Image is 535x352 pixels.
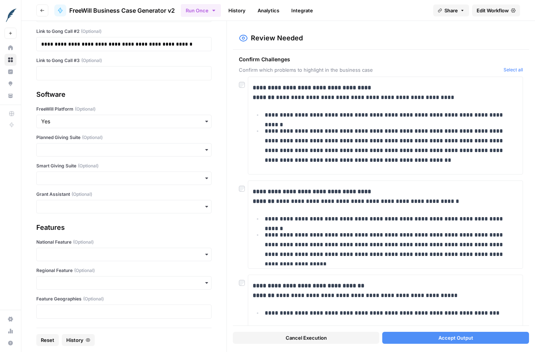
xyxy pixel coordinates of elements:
span: (Optional) [74,267,95,274]
a: Usage [4,325,16,337]
span: Confirm Challenges [239,56,501,63]
a: Your Data [4,90,16,102]
span: Cancel Execution [286,334,327,342]
label: Regional Feature [36,267,212,274]
button: Cancel Execution [233,332,380,344]
span: Edit Workflow [477,7,509,14]
span: Reset [41,336,54,344]
button: Help + Support [4,337,16,349]
a: Opportunities [4,78,16,90]
span: (Optional) [72,191,92,198]
a: Edit Workflow [472,4,520,16]
a: FreeWill Business Case Generator v2 [54,4,175,16]
button: Select all [504,66,523,74]
span: History [66,336,83,344]
button: History [62,334,95,346]
a: Settings [4,313,16,325]
span: (Optional) [83,296,104,302]
label: Link to Gong Call #3 [36,57,212,64]
span: Share [444,7,458,14]
input: Yes [41,118,207,125]
button: Share [433,4,469,16]
label: Planned Giving Suite [36,134,212,141]
label: National Feature [36,239,212,246]
a: Home [4,42,16,54]
span: FreeWill Business Case Generator v2 [69,6,175,15]
button: Run Once [181,4,221,17]
a: Insights [4,66,16,78]
span: (Optional) [73,239,94,246]
button: Workspace: FreeWill [4,6,16,25]
label: Link to Gong Call #2 [36,28,212,35]
span: (Optional) [81,57,102,64]
button: Accept Output [382,332,529,344]
span: (Optional) [78,163,98,169]
a: Integrate [287,4,317,16]
label: Smart Giving Suite [36,163,212,169]
h2: Review Needed [251,33,303,43]
div: Features [36,222,212,233]
label: FreeWill Platform [36,106,212,112]
span: Confirm which problems to highlight in the business case [239,66,501,74]
button: Reset [36,334,59,346]
span: (Optional) [82,134,103,141]
a: Analytics [253,4,284,16]
span: (Optional) [75,106,95,112]
label: Grant Assistant [36,191,212,198]
span: (Optional) [81,28,101,35]
a: History [224,4,250,16]
img: FreeWill Logo [4,9,18,22]
div: Software [36,89,212,100]
a: Browse [4,54,16,66]
span: Accept Output [438,334,473,342]
label: Feature Geographies [36,296,212,302]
